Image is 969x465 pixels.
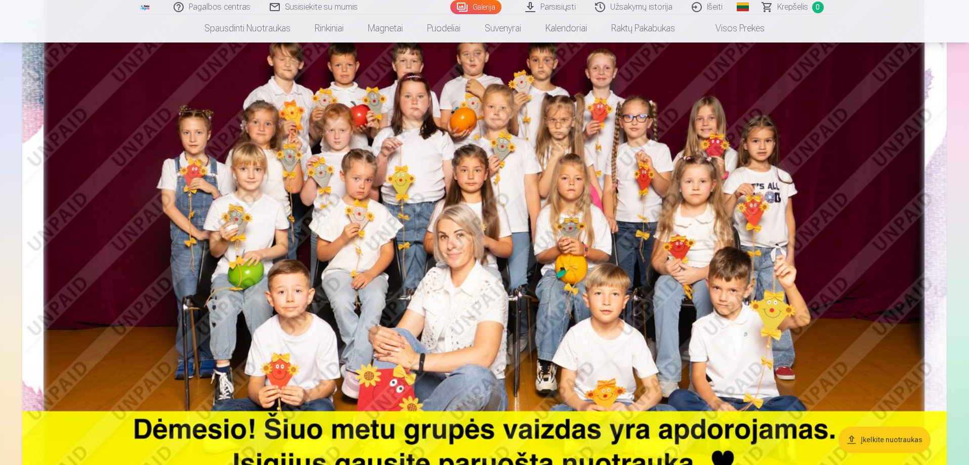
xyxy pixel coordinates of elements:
a: Spausdinti nuotraukas [192,14,303,43]
span: Krepšelis [777,1,808,13]
span: 0 [812,2,824,13]
a: Magnetai [356,14,415,43]
img: /fa2 [140,4,151,10]
a: Visos prekės [687,14,777,43]
a: Raktų pakabukas [599,14,687,43]
a: Kalendoriai [533,14,599,43]
a: Puodeliai [415,14,473,43]
a: Suvenyrai [473,14,533,43]
button: Įkelkite nuotraukas [838,427,931,453]
a: Rinkiniai [303,14,356,43]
